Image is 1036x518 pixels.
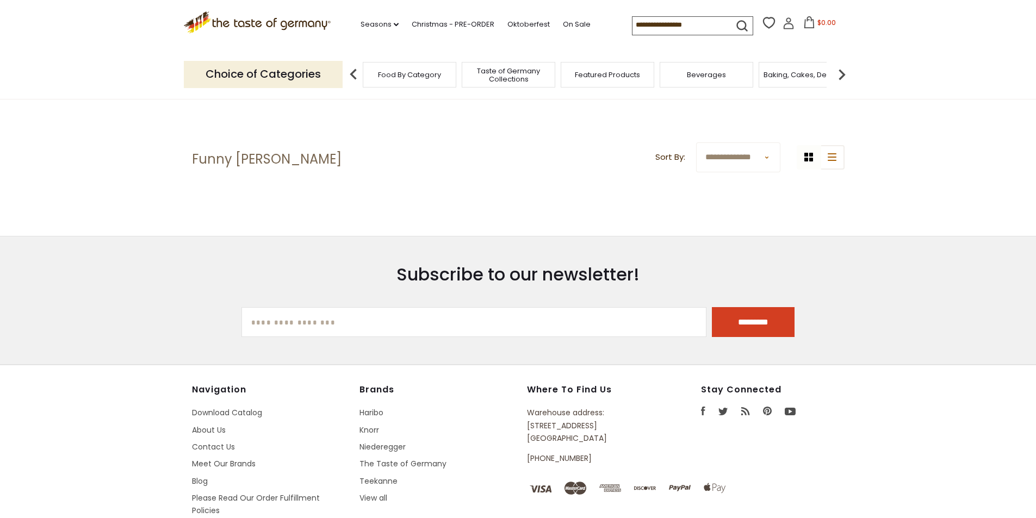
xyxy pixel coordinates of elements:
p: [PHONE_NUMBER] [527,452,651,465]
h1: Funny [PERSON_NAME] [192,151,342,167]
a: The Taste of Germany [359,458,446,469]
h4: Where to find us [527,384,651,395]
a: About Us [192,425,226,435]
a: Niederegger [359,441,406,452]
a: Taste of Germany Collections [465,67,552,83]
a: Download Catalog [192,407,262,418]
a: Christmas - PRE-ORDER [412,18,494,30]
a: Food By Category [378,71,441,79]
a: Blog [192,476,208,486]
h4: Brands [359,384,516,395]
a: Contact Us [192,441,235,452]
a: Featured Products [575,71,640,79]
h4: Stay Connected [701,384,845,395]
a: Please Read Our Order Fulfillment Policies [192,492,320,516]
a: Beverages [687,71,726,79]
a: View all [359,492,387,503]
a: Haribo [359,407,383,418]
h4: Navigation [192,384,349,395]
a: Meet Our Brands [192,458,256,469]
button: $0.00 [797,16,843,33]
a: Teekanne [359,476,398,486]
h3: Subscribe to our newsletter! [241,264,795,285]
a: Knorr [359,425,379,435]
label: Sort By: [655,151,685,164]
a: Baking, Cakes, Desserts [764,71,848,79]
a: On Sale [563,18,591,30]
img: previous arrow [343,64,364,85]
span: $0.00 [817,18,836,27]
a: Seasons [361,18,399,30]
p: Choice of Categories [184,61,343,88]
img: next arrow [831,64,853,85]
p: Warehouse address: [STREET_ADDRESS] [GEOGRAPHIC_DATA] [527,407,651,445]
a: Oktoberfest [507,18,550,30]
